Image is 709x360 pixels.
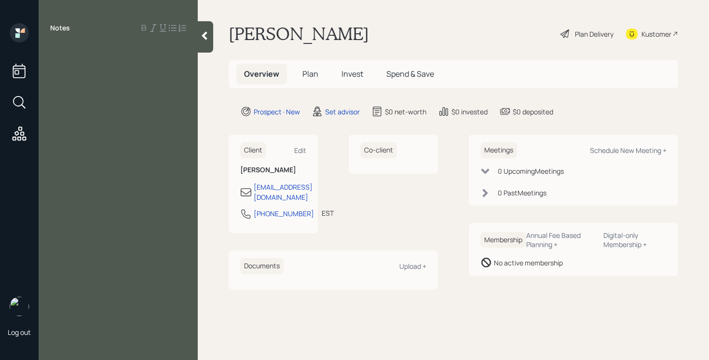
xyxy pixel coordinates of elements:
[325,107,360,117] div: Set advisor
[494,258,563,268] div: No active membership
[513,107,553,117] div: $0 deposited
[498,188,546,198] div: 0 Past Meeting s
[240,166,306,174] h6: [PERSON_NAME]
[240,258,284,274] h6: Documents
[229,23,369,44] h1: [PERSON_NAME]
[498,166,564,176] div: 0 Upcoming Meeting s
[341,69,363,79] span: Invest
[254,208,314,219] div: [PHONE_NUMBER]
[385,107,426,117] div: $0 net-worth
[575,29,614,39] div: Plan Delivery
[302,69,318,79] span: Plan
[254,107,300,117] div: Prospect · New
[641,29,671,39] div: Kustomer
[480,232,526,248] h6: Membership
[322,208,334,218] div: EST
[10,297,29,316] img: retirable_logo.png
[590,146,667,155] div: Schedule New Meeting +
[526,231,596,249] div: Annual Fee Based Planning +
[254,182,313,202] div: [EMAIL_ADDRESS][DOMAIN_NAME]
[399,262,426,271] div: Upload +
[294,146,306,155] div: Edit
[451,107,488,117] div: $0 invested
[240,142,266,158] h6: Client
[360,142,397,158] h6: Co-client
[480,142,517,158] h6: Meetings
[8,328,31,337] div: Log out
[386,69,434,79] span: Spend & Save
[50,23,70,33] label: Notes
[603,231,667,249] div: Digital-only Membership +
[244,69,279,79] span: Overview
